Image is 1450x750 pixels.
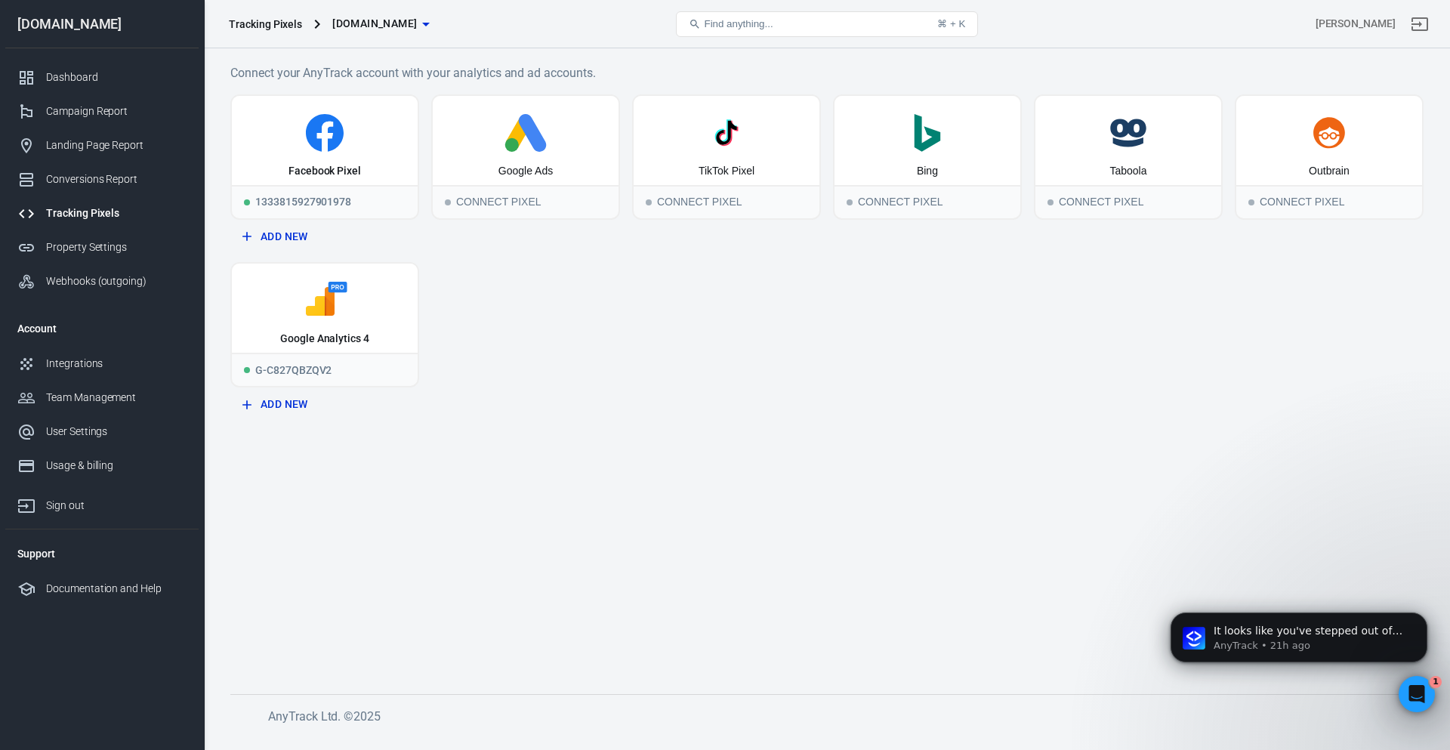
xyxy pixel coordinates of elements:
[288,164,361,179] div: Facebook Pixel
[5,535,199,572] li: Support
[937,18,965,29] div: ⌘ + K
[46,103,187,119] div: Campaign Report
[676,11,978,37] button: Find anything...⌘ + K
[5,449,199,483] a: Usage & billing
[236,390,413,418] button: Add New
[5,347,199,381] a: Integrations
[46,390,187,406] div: Team Management
[1034,94,1223,220] button: TaboolaConnect PixelConnect Pixel
[46,498,187,514] div: Sign out
[445,199,451,205] span: Connect Pixel
[5,230,199,264] a: Property Settings
[326,10,435,38] button: [DOMAIN_NAME]
[917,164,938,179] div: Bing
[1047,199,1054,205] span: Connect Pixel
[646,199,652,205] span: Connect Pixel
[1316,16,1396,32] div: Account id: Kz40c9cP
[1430,676,1442,688] span: 1
[1148,581,1450,709] iframe: Intercom notifications message
[699,164,754,179] div: TikTok Pixel
[280,332,369,347] div: Google Analytics 4
[5,60,199,94] a: Dashboard
[5,94,199,128] a: Campaign Report
[1402,6,1438,42] a: Sign out
[634,185,819,218] div: Connect Pixel
[230,94,419,220] a: Facebook PixelRunning1333815927901978
[232,185,418,218] div: 1333815927901978
[236,223,413,251] button: Add New
[5,162,199,196] a: Conversions Report
[268,707,1401,726] h6: AnyTrack Ltd. © 2025
[5,483,199,523] a: Sign out
[46,458,187,474] div: Usage & billing
[244,199,250,205] span: Running
[433,185,619,218] div: Connect Pixel
[498,164,553,179] div: Google Ads
[46,137,187,153] div: Landing Page Report
[232,353,418,386] div: G-C827QBZQV2
[833,94,1022,220] button: BingConnect PixelConnect Pixel
[5,264,199,298] a: Webhooks (outgoing)
[1235,94,1424,220] button: OutbrainConnect PixelConnect Pixel
[5,310,199,347] li: Account
[46,69,187,85] div: Dashboard
[1236,185,1422,218] div: Connect Pixel
[332,14,417,33] span: adhdsuccesssystem.com
[632,94,821,220] button: TikTok PixelConnect PixelConnect Pixel
[1035,185,1221,218] div: Connect Pixel
[46,205,187,221] div: Tracking Pixels
[1248,199,1254,205] span: Connect Pixel
[704,18,773,29] span: Find anything...
[431,94,620,220] button: Google AdsConnect PixelConnect Pixel
[835,185,1020,218] div: Connect Pixel
[46,273,187,289] div: Webhooks (outgoing)
[5,381,199,415] a: Team Management
[46,171,187,187] div: Conversions Report
[230,262,419,387] a: Google Analytics 4RunningG-C827QBZQV2
[46,239,187,255] div: Property Settings
[244,367,250,373] span: Running
[46,424,187,440] div: User Settings
[5,128,199,162] a: Landing Page Report
[5,196,199,230] a: Tracking Pixels
[5,17,199,31] div: [DOMAIN_NAME]
[5,415,199,449] a: User Settings
[229,17,302,32] div: Tracking Pixels
[46,356,187,372] div: Integrations
[1399,676,1435,712] iframe: Intercom live chat
[1109,164,1146,179] div: Taboola
[230,63,1424,82] h6: Connect your AnyTrack account with your analytics and ad accounts.
[1309,164,1350,179] div: Outbrain
[46,581,187,597] div: Documentation and Help
[847,199,853,205] span: Connect Pixel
